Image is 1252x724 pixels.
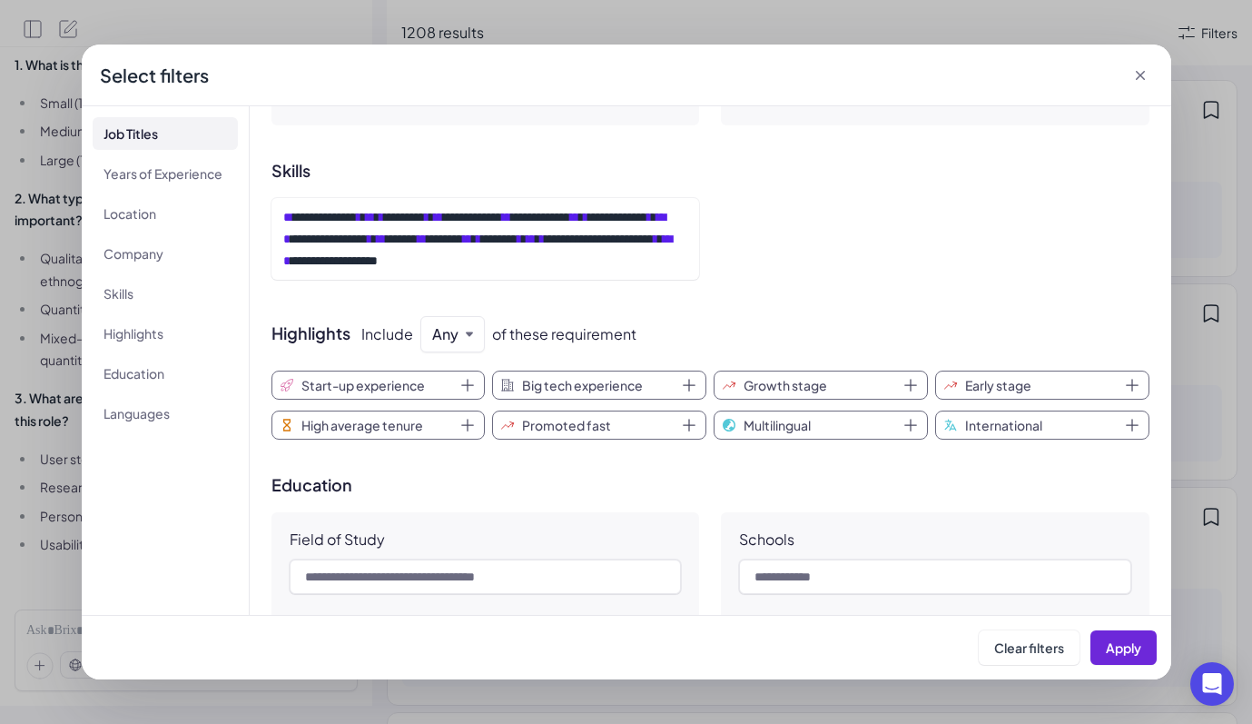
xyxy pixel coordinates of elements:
span: High average tenure [301,416,423,434]
span: Big tech experience [522,376,643,394]
li: Years of Experience [93,157,238,190]
button: International [935,411,1149,440]
div: Select filters [100,63,209,88]
div: Open Intercom Messenger [1190,662,1234,706]
button: Clear filters [979,630,1079,665]
span: Multilingual [744,416,811,434]
button: Early stage [935,371,1149,400]
button: Big tech experience [492,371,706,400]
h3: Education [271,476,1149,494]
div: Field of Study [290,531,385,549]
span: of these requirement [492,325,636,343]
h3: Skills [271,162,1149,180]
li: Highlights [93,317,238,350]
h3: Highlights [271,316,1149,352]
li: Education [93,357,238,390]
span: Promoted fast [522,416,611,434]
li: Company [93,237,238,270]
button: Multilingual [714,411,928,440]
span: Early stage [965,376,1031,394]
span: Apply [1106,640,1141,656]
span: Include [361,325,413,343]
button: Start-up experience [271,371,486,400]
button: High average tenure [271,411,486,440]
button: Apply [1090,630,1157,665]
li: Location [93,197,238,230]
li: Languages [93,397,238,430]
span: Clear filters [994,640,1064,656]
li: Job Titles [93,117,238,150]
button: Any [432,323,458,345]
div: Schools [739,531,794,549]
span: Start-up experience [301,376,425,394]
span: International [965,416,1042,434]
button: Promoted fast [492,411,706,440]
button: Growth stage [714,371,928,400]
span: Growth stage [744,376,827,394]
li: Skills [93,277,238,310]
